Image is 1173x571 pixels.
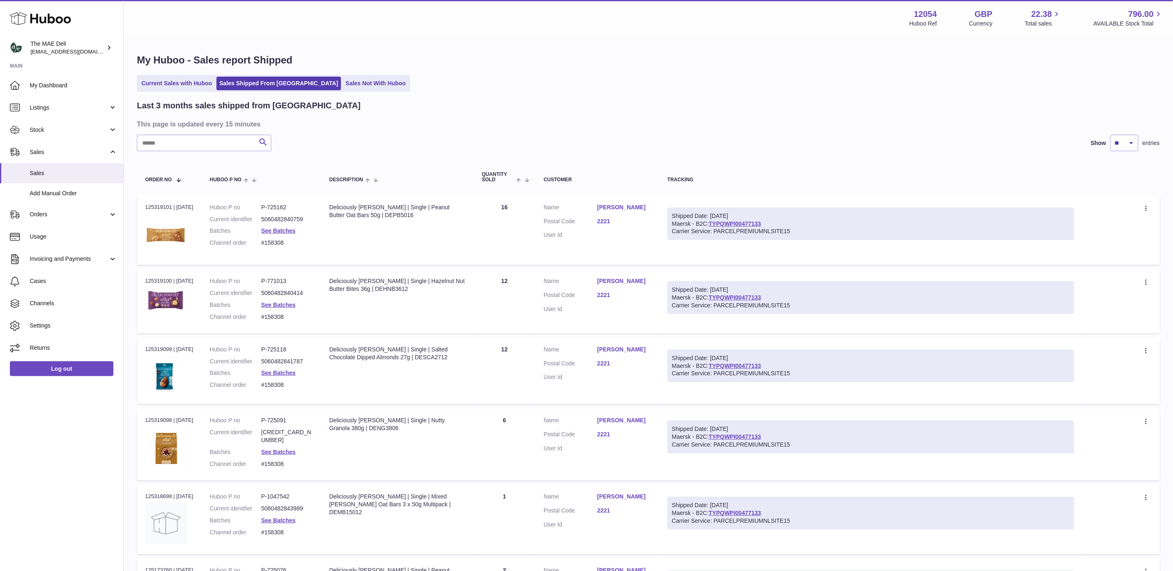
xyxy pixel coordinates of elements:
[30,126,108,134] span: Stock
[597,493,651,501] a: [PERSON_NAME]
[137,54,1160,67] h1: My Huboo - Sales report Shipped
[1142,139,1160,147] span: entries
[597,346,651,353] a: [PERSON_NAME]
[210,517,261,524] dt: Batches
[210,529,261,536] dt: Channel order
[31,40,105,56] div: The MAE Deli
[261,417,313,424] dd: P-725091
[329,493,465,516] div: Deliciously [PERSON_NAME] | Single | Mixed [PERSON_NAME] Oat Bars 3 x 50g Multipack | DEMB15012
[597,431,651,438] a: 2221
[544,417,597,426] dt: Name
[910,20,937,28] div: Huboo Ref
[145,288,186,314] img: 120541683636933.jpg
[329,346,465,361] div: Deliciously [PERSON_NAME] | Single | Salted Chocolate Dipped Almonds 27g | DESCA2712
[1091,139,1106,147] label: Show
[145,177,172,183] span: Order No
[668,350,1074,382] div: Maersk - B2C:
[30,104,108,112] span: Listings
[210,428,261,444] dt: Current identifier
[474,484,536,554] td: 1
[261,346,313,353] dd: P-725118
[914,9,937,20] strong: 12054
[544,521,597,529] dt: User Id
[672,501,1070,509] div: Shipped Date: [DATE]
[709,433,761,440] a: TYPQWPI00477133
[597,204,651,211] a: [PERSON_NAME]
[672,425,1070,433] div: Shipped Date: [DATE]
[709,294,761,301] a: TYPQWPI00477133
[474,269,536,333] td: 12
[261,215,313,223] dd: 5060482840759
[210,460,261,468] dt: Channel order
[672,354,1070,362] div: Shipped Date: [DATE]
[145,204,193,211] div: 125319101 | [DATE]
[261,302,296,308] a: See Batches
[261,428,313,444] dd: [CREDIT_CARD_NUMBER]
[30,344,117,352] span: Returns
[597,277,651,285] a: [PERSON_NAME]
[210,417,261,424] dt: Huboo P no
[210,358,261,365] dt: Current identifier
[261,517,296,524] a: See Batches
[210,204,261,211] dt: Huboo P no
[544,507,597,517] dt: Postal Code
[210,346,261,353] dt: Huboo P no
[544,431,597,440] dt: Postal Code
[544,346,597,356] dt: Name
[668,177,1074,183] div: Tracking
[261,460,313,468] dd: #158308
[30,255,108,263] span: Invoicing and Payments
[145,356,186,394] img: 120541677589759.jpg
[10,42,22,54] img: logistics@deliciouslyella.com
[261,289,313,297] dd: 5060482840414
[709,220,761,227] a: TYPQWPI00477133
[672,227,1070,235] div: Carrier Service: PARCELPREMIUMNLSITE15
[544,305,597,313] dt: User Id
[210,215,261,223] dt: Current identifier
[1128,9,1154,20] span: 796.00
[261,239,313,247] dd: #158308
[30,277,117,285] span: Cases
[1031,9,1052,20] span: 22.38
[544,445,597,452] dt: User Id
[672,517,1070,525] div: Carrier Service: PARCELPREMIUMNLSITE15
[210,301,261,309] dt: Batches
[261,529,313,536] dd: #158308
[329,204,465,219] div: Deliciously [PERSON_NAME] | Single | Peanut Butter Oat Bars 50g | DEPB5016
[1093,9,1163,28] a: 796.00 AVAILABLE Stock Total
[597,360,651,367] a: 2221
[482,172,515,183] span: Quantity Sold
[544,493,597,503] dt: Name
[210,239,261,247] dt: Channel order
[544,373,597,381] dt: User Id
[672,286,1070,294] div: Shipped Date: [DATE]
[672,441,1070,449] div: Carrier Service: PARCELPREMIUMNLSITE15
[343,77,409,90] a: Sales Not With Huboo
[137,100,361,111] h2: Last 3 months sales shipped from [GEOGRAPHIC_DATA]
[31,48,121,55] span: [EMAIL_ADDRESS][DOMAIN_NAME]
[30,211,108,218] span: Orders
[145,417,193,424] div: 125319098 | [DATE]
[329,277,465,293] div: Deliciously [PERSON_NAME] | Single | Hazelnut Nut Butter Bites 36g | DEHNB3612
[544,277,597,287] dt: Name
[210,177,242,183] span: Huboo P no
[261,370,296,376] a: See Batches
[544,177,651,183] div: Customer
[329,177,363,183] span: Description
[210,313,261,321] dt: Channel order
[261,493,313,501] dd: P-1047542
[597,507,651,515] a: 2221
[668,421,1074,453] div: Maersk - B2C:
[329,417,465,432] div: Deliciously [PERSON_NAME] | Single | Nutty Granola 380g | DENG3806
[597,218,651,225] a: 2221
[261,358,313,365] dd: 5060482841787
[216,77,341,90] a: Sales Shipped From [GEOGRAPHIC_DATA]
[474,337,536,405] td: 12
[30,82,117,89] span: My Dashboard
[210,505,261,512] dt: Current identifier
[975,9,992,20] strong: GBP
[544,218,597,227] dt: Postal Code
[597,291,651,299] a: 2221
[544,231,597,239] dt: User Id
[672,370,1070,377] div: Carrier Service: PARCELPREMIUMNLSITE15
